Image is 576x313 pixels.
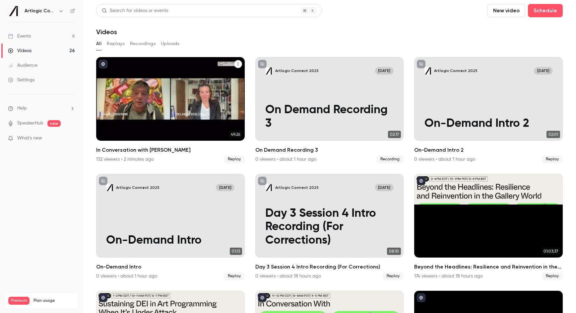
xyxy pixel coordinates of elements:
button: Replays [107,39,125,49]
div: Videos [8,47,32,54]
span: What's new [17,135,42,142]
div: 0 viewers • about 1 hour ago [414,156,475,163]
button: unpublished [258,177,267,185]
button: Recordings [130,39,156,49]
span: Replay [224,272,245,280]
div: Audience [8,62,37,69]
li: Day 3 Session 4 Intro Recording (For Corrections) [255,174,404,280]
li: Beyond the Headlines: Resilience and Reinvention in the Gallery World [414,174,563,280]
a: On-Demand IntroArtlogic Connect 2025[DATE]On-Demand Intro01:13On-Demand Intro0 viewers • about 1 ... [96,174,245,280]
h2: In Conversation with [PERSON_NAME] [96,146,245,154]
button: unpublished [417,60,425,68]
span: 49:26 [229,131,242,138]
button: published [99,293,107,302]
li: On-Demand Intro [96,174,245,280]
span: Help [17,105,27,112]
span: Recording [376,155,404,163]
img: On Demand Recording 3 [265,67,273,74]
p: Artlogic Connect 2025 [275,68,319,73]
button: published [417,177,425,185]
p: Artlogic Connect 2025 [434,68,478,73]
span: new [47,120,61,127]
p: On-Demand Intro 2 [424,117,553,131]
a: 49:26In Conversation with [PERSON_NAME]132 viewers • 2 minutes agoReplay [96,57,245,163]
p: On Demand Recording 3 [265,104,394,130]
p: Artlogic Connect 2025 [116,185,160,190]
span: Replay [542,272,563,280]
button: Schedule [528,4,563,17]
div: 0 viewers • about 18 hours ago [255,273,321,279]
h1: Videos [96,28,117,36]
button: published [258,293,267,302]
a: 01:03:37Beyond the Headlines: Resilience and Reinvention in the Gallery World174 viewers • about ... [414,174,563,280]
h6: Artlogic Connect 2025 [25,8,56,14]
span: Replay [224,155,245,163]
span: [DATE] [534,67,552,74]
iframe: Noticeable Trigger [67,135,75,141]
button: All [96,39,101,49]
span: 01:03:37 [542,248,560,255]
button: published [99,60,107,68]
span: 08:10 [387,248,401,255]
a: Day 3 Session 4 Intro Recording (For Corrections)Artlogic Connect 2025[DATE]Day 3 Session 4 Intro... [255,174,404,280]
h2: Beyond the Headlines: Resilience and Reinvention in the Gallery World [414,263,563,271]
span: Plan usage [33,298,75,303]
h2: On-Demand Intro 2 [414,146,563,154]
a: On-Demand Intro 2Artlogic Connect 2025[DATE]On-Demand Intro 202:01On-Demand Intro 20 viewers • ab... [414,57,563,163]
p: Artlogic Connect 2025 [275,185,319,190]
button: unpublished [258,60,267,68]
span: Replay [383,272,404,280]
li: On Demand Recording 3 [255,57,404,163]
div: 0 viewers • about 1 hour ago [255,156,316,163]
div: Search for videos or events [102,7,168,14]
h2: Day 3 Session 4 Intro Recording (For Corrections) [255,263,404,271]
img: Artlogic Connect 2025 [8,6,19,16]
button: Uploads [161,39,179,49]
img: On-Demand Intro 2 [424,67,432,74]
button: published [417,293,425,302]
li: In Conversation with Adam Lindemann [96,57,245,163]
button: New video [487,4,525,17]
img: Day 3 Session 4 Intro Recording (For Corrections) [265,184,273,191]
span: 02:01 [546,131,560,138]
a: On Demand Recording 3Artlogic Connect 2025[DATE]On Demand Recording 302:17On Demand Recording 30 ... [255,57,404,163]
div: Events [8,33,31,39]
div: 132 viewers • 2 minutes ago [96,156,154,163]
li: help-dropdown-opener [8,105,75,112]
span: 02:17 [388,131,401,138]
span: [DATE] [375,67,394,74]
span: [DATE] [216,184,234,191]
span: Replay [542,155,563,163]
section: Videos [96,4,563,309]
div: Settings [8,77,34,83]
img: On-Demand Intro [106,184,113,191]
div: 0 viewers • about 1 hour ago [96,273,157,279]
h2: On Demand Recording 3 [255,146,404,154]
span: Premium [8,297,30,305]
p: Day 3 Session 4 Intro Recording (For Corrections) [265,207,394,248]
span: 01:13 [230,248,242,255]
button: unpublished [99,177,107,185]
li: On-Demand Intro 2 [414,57,563,163]
div: 174 viewers • about 18 hours ago [414,273,483,279]
p: On-Demand Intro [106,234,234,248]
span: [DATE] [375,184,394,191]
a: SpeakerHub [17,120,43,127]
h2: On-Demand Intro [96,263,245,271]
